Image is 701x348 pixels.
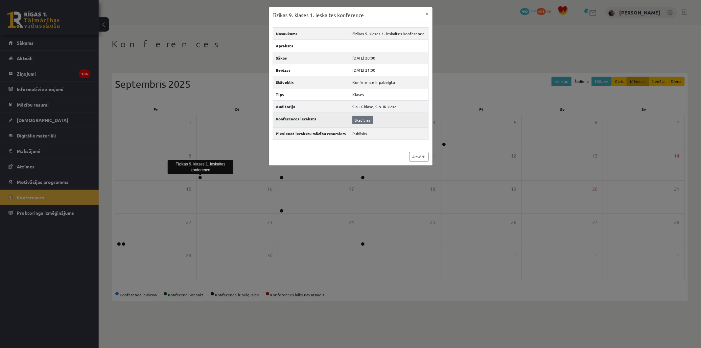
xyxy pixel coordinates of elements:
th: Konferences ieraksts [273,112,349,127]
th: Beidzas [273,64,349,76]
td: Klases [349,88,428,100]
td: 9.a JK klase, 9.b JK klase [349,100,428,112]
div: Fizikas 9. klases 1. ieskaites konference [168,160,233,174]
th: Sākas [273,52,349,64]
th: Auditorija [273,100,349,112]
th: Apraksts [273,39,349,52]
td: [DATE] 21:00 [349,64,428,76]
th: Pievienot ierakstu mācību resursiem [273,127,349,139]
td: [DATE] 20:00 [349,52,428,64]
th: Tips [273,88,349,100]
th: Nosaukums [273,27,349,39]
button: × [422,7,432,20]
a: Aizvērt [409,152,429,162]
h3: Fizikas 9. klases 1. ieskaites konference [273,11,364,19]
td: Fizikas 9. klases 1. ieskaites konference [349,27,428,39]
td: Konference ir pabeigta [349,76,428,88]
td: Publisks [349,127,428,139]
a: Skatīties [352,116,373,124]
th: Stāvoklis [273,76,349,88]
